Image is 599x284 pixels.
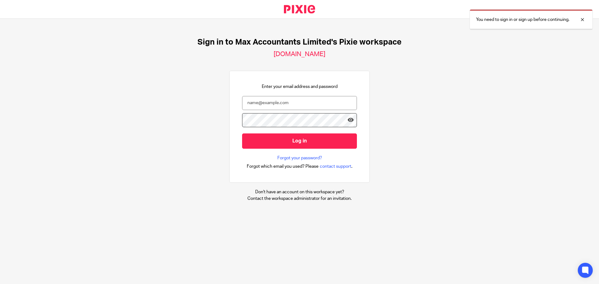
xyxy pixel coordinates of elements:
p: Contact the workspace administrator for an invitation. [247,195,352,202]
input: name@example.com [242,96,357,110]
div: . [247,163,353,170]
a: Forgot your password? [277,155,322,161]
span: Forgot which email you used? Please [247,163,319,170]
p: Enter your email address and password [262,84,338,90]
p: Don't have an account on this workspace yet? [247,189,352,195]
input: Log in [242,133,357,149]
h2: [DOMAIN_NAME] [274,50,325,58]
span: contact support [320,163,351,170]
p: You need to sign in or sign up before continuing. [476,17,569,23]
h1: Sign in to Max Accountants Limited's Pixie workspace [197,37,402,47]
